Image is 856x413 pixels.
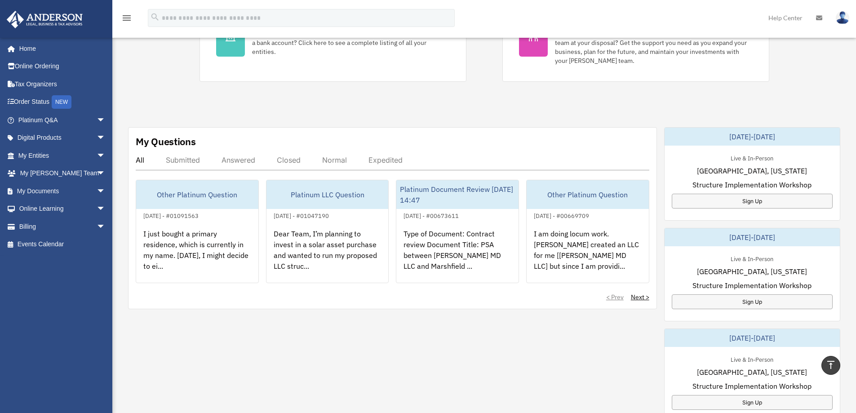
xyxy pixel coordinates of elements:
[527,221,649,291] div: I am doing locum work. [PERSON_NAME] created an LLC for me [[PERSON_NAME] MD LLC] but since I am ...
[266,180,389,209] div: Platinum LLC Question
[672,294,833,309] a: Sign Up
[6,58,119,75] a: Online Ordering
[396,180,519,209] div: Platinum Document Review [DATE] 14:47
[6,147,119,164] a: My Entitiesarrow_drop_down
[665,228,840,246] div: [DATE]-[DATE]
[6,182,119,200] a: My Documentsarrow_drop_down
[136,180,258,209] div: Other Platinum Question
[97,111,115,129] span: arrow_drop_down
[97,147,115,165] span: arrow_drop_down
[697,367,807,377] span: [GEOGRAPHIC_DATA], [US_STATE]
[672,395,833,410] a: Sign Up
[136,210,206,220] div: [DATE] - #01091563
[836,11,849,24] img: User Pic
[6,93,119,111] a: Order StatusNEW
[322,155,347,164] div: Normal
[200,0,466,82] a: My Entities Looking for an EIN, want to make an update to an entity, or sign up for a bank accoun...
[396,221,519,291] div: Type of Document: Contract review Document Title: PSA between [PERSON_NAME] MD LLC and Marshfield...
[723,354,781,364] div: Live & In-Person
[277,155,301,164] div: Closed
[166,155,200,164] div: Submitted
[97,218,115,236] span: arrow_drop_down
[821,356,840,375] a: vertical_align_top
[6,111,119,129] a: Platinum Q&Aarrow_drop_down
[692,179,812,190] span: Structure Implementation Workshop
[97,164,115,183] span: arrow_drop_down
[665,329,840,347] div: [DATE]-[DATE]
[723,153,781,162] div: Live & In-Person
[266,180,389,283] a: Platinum LLC Question[DATE] - #01047190Dear Team, I’m planning to invest in a solar asset purchas...
[526,180,649,283] a: Other Platinum Question[DATE] - #00669709I am doing locum work. [PERSON_NAME] created an LLC for ...
[368,155,403,164] div: Expedited
[136,180,259,283] a: Other Platinum Question[DATE] - #01091563I just bought a primary residence, which is currently in...
[97,200,115,218] span: arrow_drop_down
[266,210,336,220] div: [DATE] - #01047190
[692,381,812,391] span: Structure Implementation Workshop
[672,194,833,209] a: Sign Up
[222,155,255,164] div: Answered
[52,95,71,109] div: NEW
[697,165,807,176] span: [GEOGRAPHIC_DATA], [US_STATE]
[6,129,119,147] a: Digital Productsarrow_drop_down
[527,180,649,209] div: Other Platinum Question
[121,16,132,23] a: menu
[697,266,807,277] span: [GEOGRAPHIC_DATA], [US_STATE]
[6,75,119,93] a: Tax Organizers
[97,182,115,200] span: arrow_drop_down
[555,29,753,65] div: Did you know, as a Platinum Member, you have an entire professional team at your disposal? Get th...
[97,129,115,147] span: arrow_drop_down
[665,128,840,146] div: [DATE]-[DATE]
[825,360,836,370] i: vertical_align_top
[150,12,160,22] i: search
[252,29,450,56] div: Looking for an EIN, want to make an update to an entity, or sign up for a bank account? Click her...
[121,13,132,23] i: menu
[266,221,389,291] div: Dear Team, I’m planning to invest in a solar asset purchase and wanted to run my proposed LLC str...
[136,135,196,148] div: My Questions
[502,0,769,82] a: My [PERSON_NAME] Team Did you know, as a Platinum Member, you have an entire professional team at...
[723,253,781,263] div: Live & In-Person
[6,164,119,182] a: My [PERSON_NAME] Teamarrow_drop_down
[136,221,258,291] div: I just bought a primary residence, which is currently in my name. [DATE], I might decide to ei...
[6,200,119,218] a: Online Learningarrow_drop_down
[4,11,85,28] img: Anderson Advisors Platinum Portal
[527,210,596,220] div: [DATE] - #00669709
[6,235,119,253] a: Events Calendar
[136,155,144,164] div: All
[396,180,519,283] a: Platinum Document Review [DATE] 14:47[DATE] - #00673611Type of Document: Contract review Document...
[692,280,812,291] span: Structure Implementation Workshop
[631,293,649,302] a: Next >
[6,40,115,58] a: Home
[396,210,466,220] div: [DATE] - #00673611
[6,218,119,235] a: Billingarrow_drop_down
